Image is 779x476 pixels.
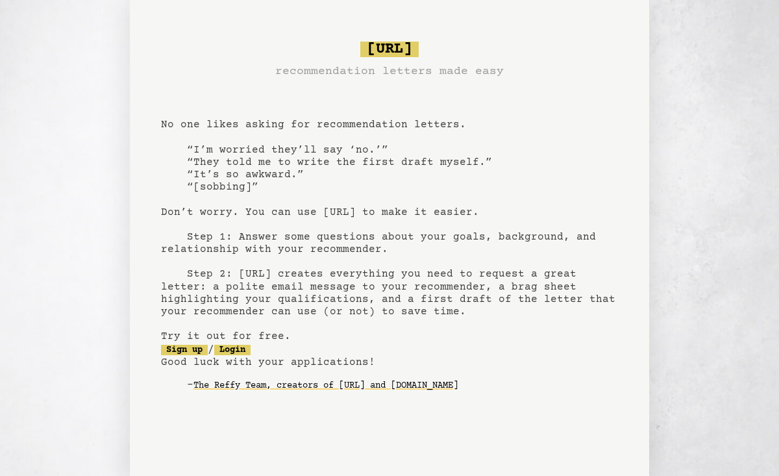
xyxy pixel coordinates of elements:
[187,379,618,392] div: -
[193,375,458,396] a: The Reffy Team, creators of [URL] and [DOMAIN_NAME]
[275,62,504,81] h3: recommendation letters made easy
[161,36,618,417] pre: No one likes asking for recommendation letters. “I’m worried they’ll say ‘no.’” “They told me to ...
[161,345,208,355] a: Sign up
[214,345,251,355] a: Login
[360,42,419,57] span: [URL]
